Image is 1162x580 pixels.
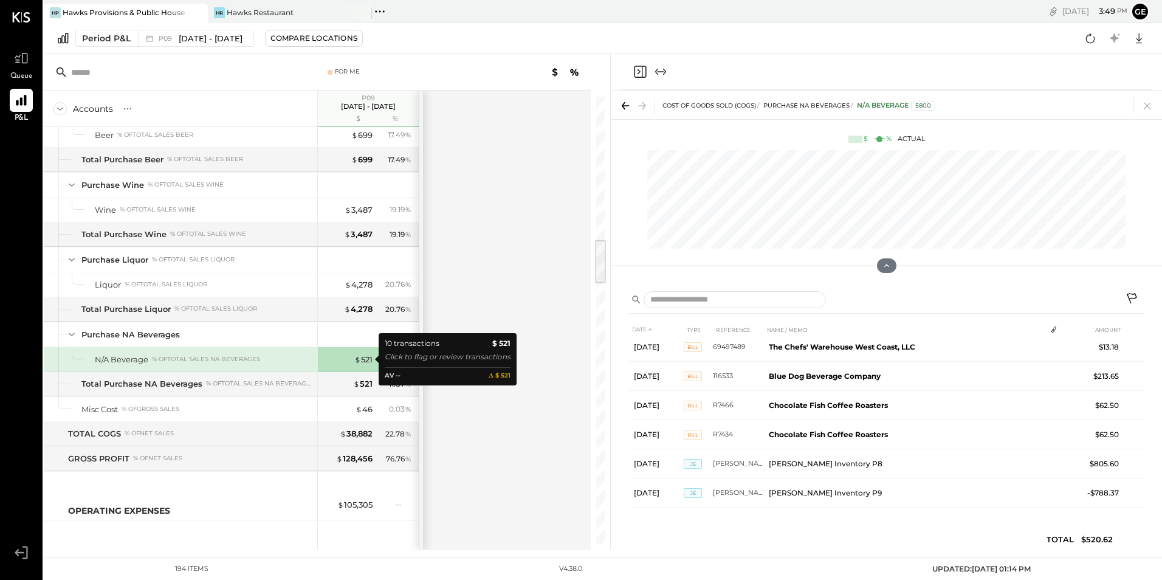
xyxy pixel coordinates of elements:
[405,204,411,214] span: %
[345,279,373,291] div: 4,278
[559,564,582,574] div: v 4.38.0
[152,355,260,364] div: % of Total Sales NA Beverages
[81,154,163,165] div: Total Purchase Beer
[1077,478,1124,508] td: -$788.37
[95,204,116,216] div: Wine
[356,404,362,414] span: $
[125,280,207,289] div: % of Total Sales Liquor
[354,354,361,364] span: $
[175,564,208,574] div: 194 items
[337,499,373,511] div: 105,305
[684,342,702,352] span: BILL
[405,429,411,438] span: %
[684,459,702,469] span: JE
[492,337,511,350] b: $ 521
[125,429,174,438] div: % of NET SALES
[405,279,411,289] span: %
[385,304,411,315] div: 20.76
[629,333,684,362] td: [DATE]
[405,304,411,314] span: %
[340,428,373,440] div: 38,882
[405,154,411,164] span: %
[713,449,764,478] td: [PERSON_NAME] Inventory P8R
[684,488,702,498] span: JE
[1062,5,1127,17] div: [DATE]
[75,30,254,47] button: Period P&L P09[DATE] - [DATE]
[1077,391,1124,420] td: $62.50
[362,94,375,102] span: P09
[82,32,131,44] div: Period P&L
[81,329,180,340] div: Purchase NA Beverages
[356,404,373,415] div: 46
[653,64,668,79] button: Expand panel (e)
[385,337,439,350] div: 10 transactions
[769,430,888,439] b: Chocolate Fish Coffee Roasters
[81,254,148,266] div: Purchase Liquor
[341,102,396,111] p: [DATE] - [DATE]
[376,114,415,124] div: %
[405,229,411,239] span: %
[1077,362,1124,391] td: $213.65
[389,404,411,415] div: 0.03
[1,47,42,82] a: Queue
[713,362,764,391] td: 116533
[386,454,411,464] div: 76.76
[345,204,373,216] div: 3,487
[148,181,224,189] div: % of Total Sales Wine
[1047,5,1059,18] div: copy link
[385,371,401,381] div: AV --
[396,499,411,509] div: --
[179,33,242,44] span: [DATE] - [DATE]
[68,428,121,440] div: TOTAL COGS
[63,7,185,18] div: Hawks Provisions & Public House
[227,7,294,18] div: Hawks Restaurant
[81,179,144,191] div: Purchase Wine
[662,102,756,109] span: COST OF GOODS SOLD (COGS)
[50,7,61,18] div: HP
[713,420,764,449] td: R7434
[857,101,935,111] div: N/A Beverage
[345,280,351,289] span: $
[265,30,363,47] button: Compare Locations
[713,319,764,341] th: REFERENCE
[10,71,33,82] span: Queue
[81,378,202,390] div: Total Purchase NA Beverages
[152,255,235,264] div: % of Total Sales Liquor
[684,401,702,410] span: BILL
[713,391,764,420] td: R7466
[684,371,702,381] span: BILL
[769,401,888,410] b: Chocolate Fish Coffee Roasters
[351,154,373,165] div: 699
[344,229,373,240] div: 3,487
[68,453,129,464] div: GROSS PROFIT
[713,333,764,362] td: 69497489
[629,420,684,449] td: [DATE]
[388,129,411,140] div: 17.49
[1077,449,1124,478] td: $805.60
[629,391,684,420] td: [DATE]
[764,319,1046,341] th: NAME / MEMO
[351,129,373,141] div: 699
[713,478,764,508] td: [PERSON_NAME] Inventory P9
[351,154,358,164] span: $
[405,404,411,413] span: %
[911,101,935,111] div: 5800
[1077,420,1124,449] td: $62.50
[629,362,684,391] td: [DATE]
[763,102,850,109] span: Purchase NA Beverages
[337,500,344,509] span: $
[174,305,257,313] div: % of Total Sales Liquor
[353,379,360,388] span: $
[73,103,113,115] div: Accounts
[81,404,118,415] div: Misc Cost
[405,454,411,463] span: %
[336,453,373,464] div: 128,456
[764,478,1046,508] td: [PERSON_NAME] Inventory P9
[206,379,312,388] div: % of Total Sales NA Beverages
[159,35,176,42] span: P09
[81,303,171,315] div: Total Purchase Liquor
[489,371,511,381] b: 𝚫 $ 521
[344,303,373,315] div: 4,278
[388,154,411,165] div: 17.49
[344,304,351,314] span: $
